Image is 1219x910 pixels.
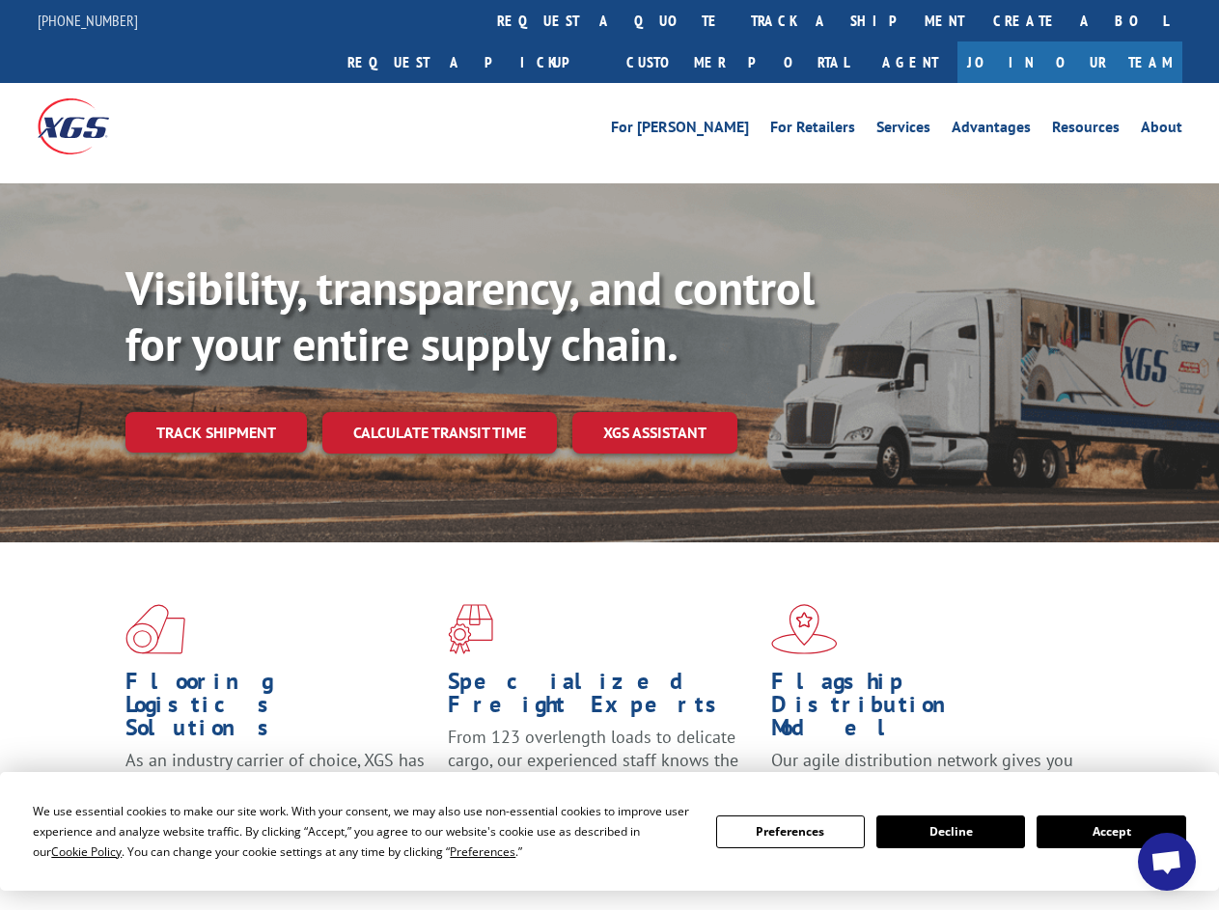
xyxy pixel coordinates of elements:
[863,41,957,83] a: Agent
[125,749,425,817] span: As an industry carrier of choice, XGS has brought innovation and dedication to flooring logistics...
[876,815,1025,848] button: Decline
[38,11,138,30] a: [PHONE_NUMBER]
[1037,815,1185,848] button: Accept
[876,120,930,141] a: Services
[611,120,749,141] a: For [PERSON_NAME]
[33,801,692,862] div: We use essential cookies to make our site work. With your consent, we may also use non-essential ...
[51,843,122,860] span: Cookie Policy
[125,670,433,749] h1: Flooring Logistics Solutions
[1138,833,1196,891] div: Open chat
[612,41,863,83] a: Customer Portal
[1141,120,1182,141] a: About
[771,604,838,654] img: xgs-icon-flagship-distribution-model-red
[770,120,855,141] a: For Retailers
[125,412,307,453] a: Track shipment
[1052,120,1120,141] a: Resources
[448,670,756,726] h1: Specialized Freight Experts
[448,604,493,654] img: xgs-icon-focused-on-flooring-red
[771,670,1079,749] h1: Flagship Distribution Model
[957,41,1182,83] a: Join Our Team
[952,120,1031,141] a: Advantages
[448,726,756,812] p: From 123 overlength loads to delicate cargo, our experienced staff knows the best way to move you...
[333,41,612,83] a: Request a pickup
[771,749,1073,817] span: Our agile distribution network gives you nationwide inventory management on demand.
[450,843,515,860] span: Preferences
[572,412,737,454] a: XGS ASSISTANT
[125,604,185,654] img: xgs-icon-total-supply-chain-intelligence-red
[125,258,815,373] b: Visibility, transparency, and control for your entire supply chain.
[716,815,865,848] button: Preferences
[322,412,557,454] a: Calculate transit time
